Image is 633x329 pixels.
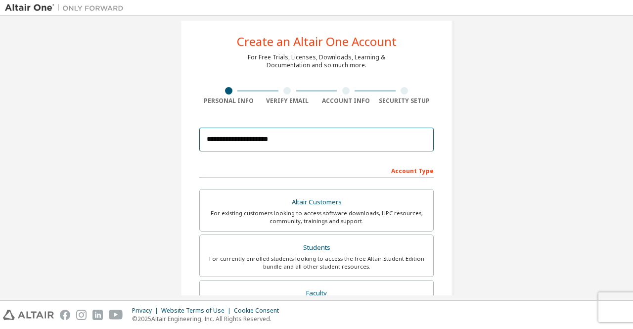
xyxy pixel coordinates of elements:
div: Website Terms of Use [161,307,234,315]
div: For currently enrolled students looking to access the free Altair Student Edition bundle and all ... [206,255,427,271]
div: Privacy [132,307,161,315]
img: instagram.svg [76,310,87,320]
div: For existing customers looking to access software downloads, HPC resources, community, trainings ... [206,209,427,225]
img: altair_logo.svg [3,310,54,320]
div: For Free Trials, Licenses, Downloads, Learning & Documentation and so much more. [248,53,385,69]
div: Altair Customers [206,195,427,209]
img: youtube.svg [109,310,123,320]
div: Verify Email [258,97,317,105]
div: Cookie Consent [234,307,285,315]
div: Security Setup [375,97,434,105]
p: © 2025 Altair Engineering, Inc. All Rights Reserved. [132,315,285,323]
img: Altair One [5,3,129,13]
div: Students [206,241,427,255]
div: Create an Altair One Account [237,36,397,47]
div: Personal Info [199,97,258,105]
div: Faculty [206,286,427,300]
img: linkedin.svg [92,310,103,320]
img: facebook.svg [60,310,70,320]
div: Account Info [316,97,375,105]
div: Account Type [199,162,434,178]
